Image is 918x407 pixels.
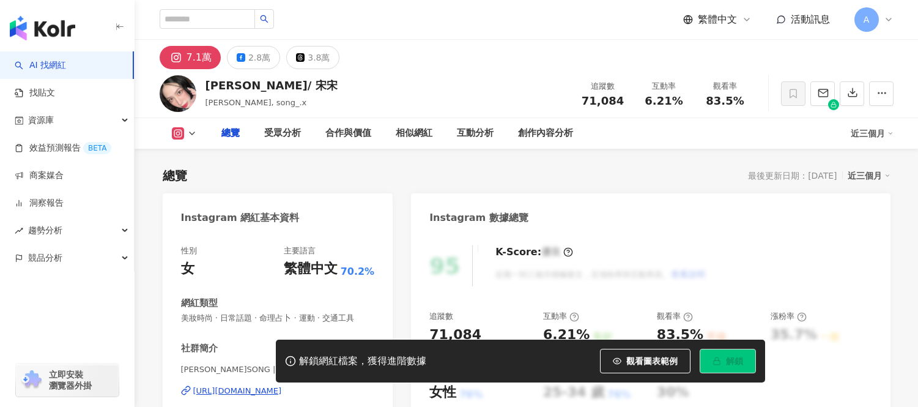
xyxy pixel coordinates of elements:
div: 互動率 [543,311,579,322]
img: chrome extension [20,370,43,390]
span: A [864,13,870,26]
div: 觀看率 [702,80,749,92]
a: [URL][DOMAIN_NAME] [181,386,375,397]
div: 追蹤數 [580,80,626,92]
a: 效益預測報告BETA [15,142,111,154]
img: KOL Avatar [160,75,196,112]
a: 洞察報告 [15,197,64,209]
div: 性別 [181,245,197,256]
span: 觀看圖表範例 [626,356,678,366]
div: 71,084 [429,326,481,345]
a: searchAI 找網紅 [15,59,66,72]
div: 漲粉率 [771,311,807,322]
span: 立即安裝 瀏覽器外掛 [49,369,92,391]
div: Instagram 數據總覽 [429,211,528,225]
span: 83.5% [706,95,744,107]
button: 解鎖 [700,349,756,373]
div: [PERSON_NAME]/ 宋宋 [205,78,338,93]
div: 女 [181,260,194,278]
div: 互動分析 [457,126,494,141]
div: 解鎖網紅檔案，獲得進階數據 [299,355,426,368]
div: 互動率 [641,80,687,92]
span: 繁體中文 [698,13,737,26]
div: 觀看率 [657,311,693,322]
div: 7.1萬 [187,49,212,66]
div: 追蹤數 [429,311,453,322]
button: 觀看圖表範例 [600,349,690,373]
img: logo [10,16,75,40]
div: 6.21% [543,326,590,345]
div: K-Score : [495,245,573,259]
button: 7.1萬 [160,46,221,69]
div: 網紅類型 [181,297,218,310]
span: 71,084 [582,94,624,107]
div: 近三個月 [851,124,894,143]
span: 美妝時尚 · 日常話題 · 命理占卜 · 運動 · 交通工具 [181,313,375,324]
div: 繁體中文 [284,260,338,278]
span: search [260,15,268,23]
div: 83.5% [657,326,703,345]
div: 3.8萬 [308,49,330,66]
button: 3.8萬 [286,46,339,69]
div: [URL][DOMAIN_NAME] [193,386,282,397]
span: [PERSON_NAME], song_.x [205,98,307,107]
div: Instagram 網紅基本資料 [181,211,300,225]
span: 6.21% [645,95,683,107]
button: 2.8萬 [227,46,280,69]
a: chrome extension立即安裝 瀏覽器外掛 [16,364,119,397]
span: 趨勢分析 [28,217,62,244]
span: rise [15,226,23,235]
div: 近三個月 [848,168,890,184]
span: 70.2% [341,265,375,278]
div: 2.8萬 [248,49,270,66]
span: 資源庫 [28,106,54,134]
div: 合作與價值 [325,126,371,141]
a: 找貼文 [15,87,55,99]
div: 總覽 [163,167,187,184]
div: 創作內容分析 [518,126,573,141]
div: 總覽 [221,126,240,141]
a: 商案媒合 [15,170,64,182]
div: 相似網紅 [396,126,432,141]
div: 女性 [429,383,456,402]
span: 活動訊息 [791,13,830,25]
div: 主要語言 [284,245,316,256]
span: 競品分析 [28,244,62,272]
div: 最後更新日期：[DATE] [748,171,837,181]
div: 受眾分析 [264,126,301,141]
